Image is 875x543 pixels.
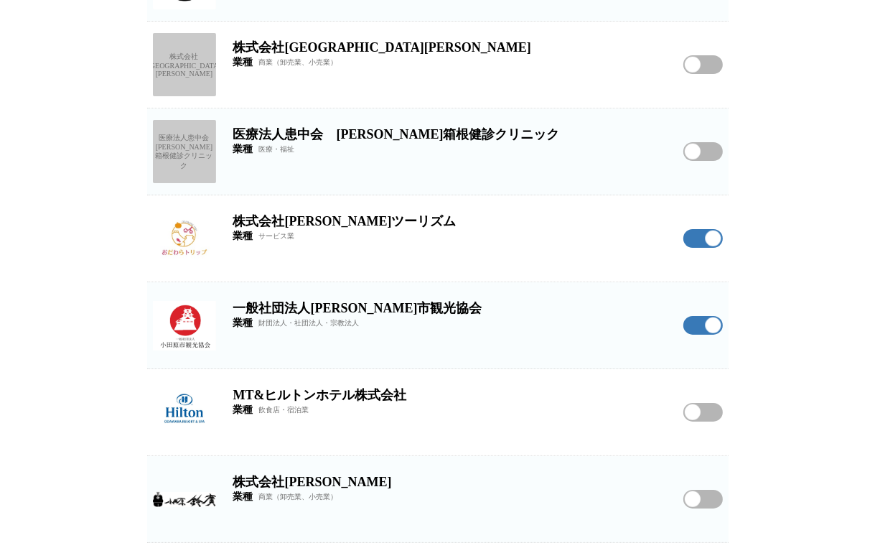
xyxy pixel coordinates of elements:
h2: MT&ヒルトンホテル株式会社 [233,386,666,404]
a: 医療法人患中会 [PERSON_NAME]箱根健診クリニック [153,120,216,183]
span: 商業（卸売業、小売業） [259,492,338,502]
img: 株式会社小田原鈴廣のロゴ [153,468,216,531]
img: 一般社団法人小田原市観光協会のロゴ [153,294,216,357]
span: 業種 [233,230,253,243]
span: 業種 [233,491,253,503]
img: 株式会社小田原ツーリズムのロゴ [153,207,216,270]
span: 財団法人・社団法人・宗教法人 [259,318,360,328]
h2: 株式会社[PERSON_NAME] [233,473,666,491]
span: サービス業 [259,231,295,241]
a: 株式会社[GEOGRAPHIC_DATA][PERSON_NAME] [153,33,216,96]
img: MT&ヒルトンホテル株式会社のロゴ [153,381,216,444]
span: 業種 [233,143,253,156]
h2: 株式会社[PERSON_NAME]ツーリズム [233,213,666,230]
span: 商業（卸売業、小売業） [259,57,338,68]
span: 業種 [233,56,253,69]
h2: 医療法人患中会 [PERSON_NAME]箱根健診クリニック [233,126,666,143]
span: 業種 [233,317,253,330]
h2: 一般社団法人[PERSON_NAME]市観光協会 [233,300,666,317]
h2: 株式会社[GEOGRAPHIC_DATA][PERSON_NAME] [233,39,666,56]
span: 医療・福祉 [259,144,295,154]
span: 業種 [233,404,253,417]
span: 飲食店・宿泊業 [259,405,309,415]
